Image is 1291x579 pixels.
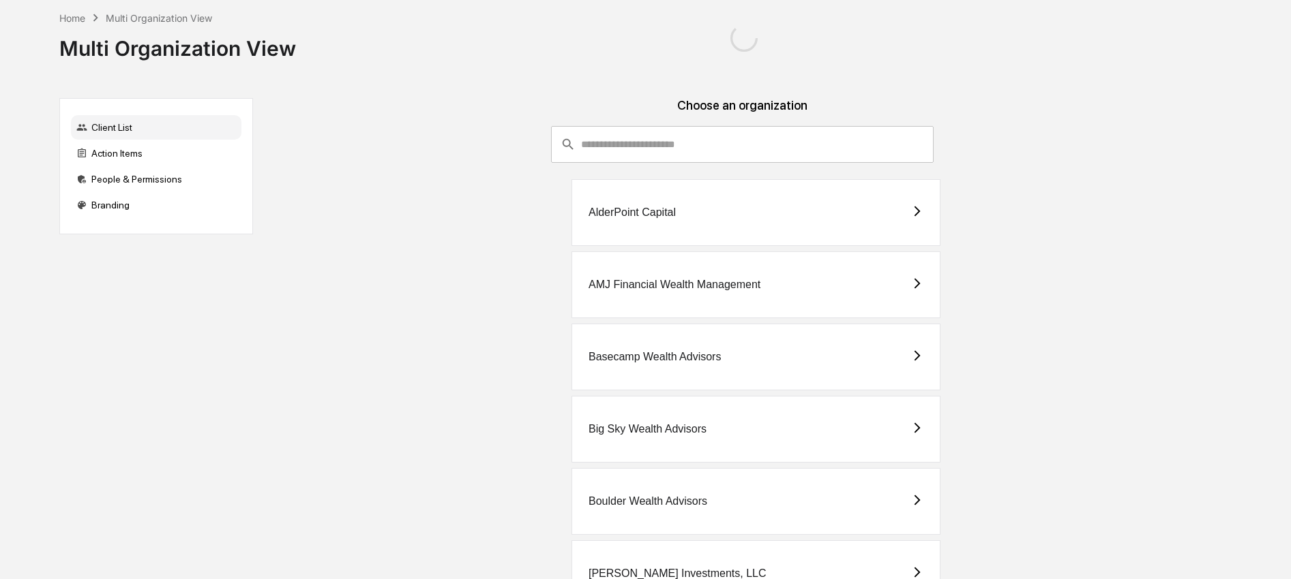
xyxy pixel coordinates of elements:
div: Big Sky Wealth Advisors [589,423,707,435]
div: Basecamp Wealth Advisors [589,351,721,363]
div: Action Items [71,141,241,166]
div: Multi Organization View [59,25,296,61]
div: AlderPoint Capital [589,206,676,219]
div: People & Permissions [71,167,241,191]
div: Home [59,12,85,24]
div: Boulder Wealth Advisors [589,495,707,507]
div: AMJ Financial Wealth Management [589,279,760,291]
div: Client List [71,115,241,140]
div: Multi Organization View [106,12,212,24]
div: Branding [71,193,241,217]
div: Choose an organization [264,98,1221,126]
div: consultant-dashboard__filter-organizations-search-bar [551,126,934,163]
